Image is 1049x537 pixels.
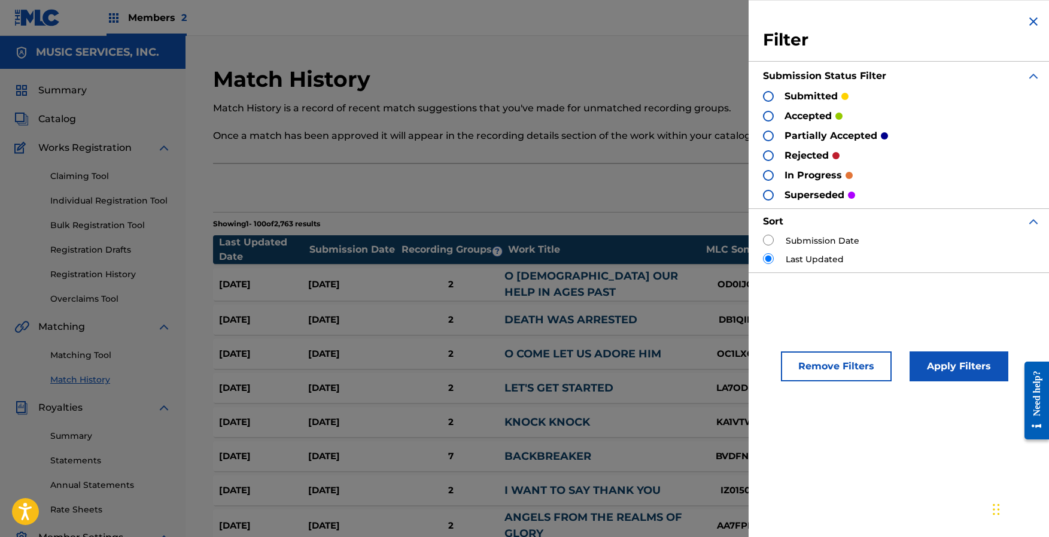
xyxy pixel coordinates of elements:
span: Works Registration [38,141,132,155]
span: Members [128,11,187,25]
div: Submission Date [309,242,399,257]
h2: Match History [213,66,376,93]
img: expand [1026,214,1041,229]
div: MLC Song Code [701,242,790,257]
div: [DATE] [308,484,397,497]
div: [DATE] [308,313,397,327]
a: KNOCK KNOCK [504,415,590,429]
p: in progress [785,168,842,183]
div: Recording Groups [400,242,507,257]
div: [DATE] [219,278,308,292]
p: rejected [785,148,829,163]
div: KA1VTW [691,415,780,429]
div: [DATE] [308,519,397,533]
div: [DATE] [308,450,397,463]
div: DB1QIL [691,313,780,327]
div: [DATE] [219,519,308,533]
a: LET'S GET STARTED [504,381,613,395]
img: expand [157,401,171,415]
a: Registration Drafts [50,244,171,256]
iframe: Chat Widget [989,480,1049,537]
div: 2 [397,347,504,361]
div: Drag [993,492,1000,527]
div: [DATE] [308,278,397,292]
div: 7 [397,450,504,463]
a: DEATH WAS ARRESTED [504,313,637,326]
div: 2 [397,519,504,533]
span: Matching [38,320,85,334]
button: Apply Filters [910,351,1008,381]
a: I WANT TO SAY THANK YOU [504,484,661,497]
div: 2 [397,381,504,395]
div: 2 [397,484,504,497]
div: OD0IJG [691,278,780,292]
img: MLC Logo [14,9,60,26]
span: ? [492,247,502,256]
p: superseded [785,188,844,202]
div: IZ0150 [691,484,780,497]
span: Royalties [38,401,83,415]
div: Last Updated Date [219,235,309,264]
label: Submission Date [786,235,859,247]
div: 2 [397,278,504,292]
div: AA7FPD [691,519,780,533]
a: Annual Statements [50,479,171,492]
p: Match History is a record of recent match suggestions that you've made for unmatched recording gr... [213,101,836,116]
a: Matching Tool [50,349,171,362]
div: [DATE] [308,347,397,361]
p: partially accepted [785,129,877,143]
img: Accounts [14,45,29,60]
a: Overclaims Tool [50,293,171,305]
img: Works Registration [14,141,30,155]
a: Individual Registration Tool [50,195,171,207]
a: Match History [50,374,171,386]
label: Last Updated [786,253,844,266]
div: OC1LXO [691,347,780,361]
h5: MUSIC SERVICES, INC. [36,45,159,59]
img: close [1026,14,1041,29]
span: Summary [38,83,87,98]
a: Summary [50,430,171,442]
p: accepted [785,109,832,123]
div: [DATE] [219,450,308,463]
div: [DATE] [219,347,308,361]
span: Catalog [38,112,76,126]
a: Statements [50,454,171,467]
a: O [DEMOGRAPHIC_DATA] OUR HELP IN AGES PAST [504,269,678,299]
iframe: Resource Center [1015,352,1049,448]
button: Remove Filters [781,351,892,381]
div: [DATE] [219,484,308,497]
a: CatalogCatalog [14,112,76,126]
a: BACKBREAKER [504,450,591,463]
h3: Filter [763,29,1041,51]
a: SummarySummary [14,83,87,98]
div: BVDFNH [691,450,780,463]
div: [DATE] [219,381,308,395]
img: expand [157,320,171,334]
div: Work Title [508,242,700,257]
img: expand [157,141,171,155]
strong: Submission Status Filter [763,70,886,81]
a: Registration History [50,268,171,281]
div: 2 [397,415,504,429]
p: Once a match has been approved it will appear in the recording details section of the work within... [213,129,836,143]
img: Matching [14,320,29,334]
img: expand [1026,69,1041,83]
a: O COME LET US ADORE HIM [504,347,661,360]
strong: Sort [763,216,783,227]
div: [DATE] [219,415,308,429]
p: Showing 1 - 100 of 2,763 results [213,219,320,229]
a: Claiming Tool [50,170,171,183]
a: Rate Sheets [50,503,171,516]
img: Top Rightsholders [107,11,121,25]
img: Royalties [14,401,29,415]
div: [DATE] [219,313,308,327]
div: [DATE] [308,415,397,429]
a: Bulk Registration Tool [50,219,171,232]
div: LA7ODD [691,381,780,395]
img: Summary [14,83,29,98]
img: Catalog [14,112,29,126]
